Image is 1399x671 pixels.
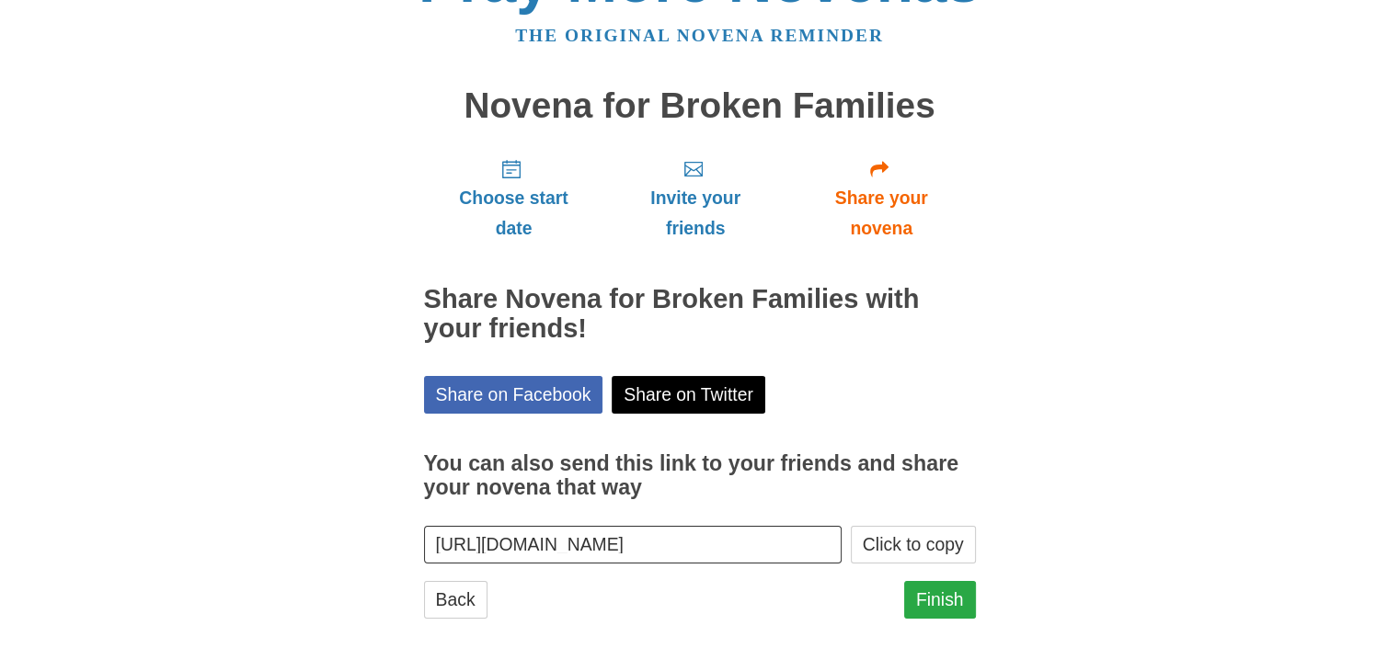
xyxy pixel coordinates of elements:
[424,143,604,253] a: Choose start date
[515,26,884,45] a: The original novena reminder
[612,376,765,414] a: Share on Twitter
[806,183,958,244] span: Share your novena
[424,376,603,414] a: Share on Facebook
[424,86,976,126] h1: Novena for Broken Families
[424,285,976,344] h2: Share Novena for Broken Families with your friends!
[622,183,768,244] span: Invite your friends
[851,526,976,563] button: Click to copy
[442,183,586,244] span: Choose start date
[904,581,976,619] a: Finish
[424,452,976,499] h3: You can also send this link to your friends and share your novena that way
[603,143,786,253] a: Invite your friends
[424,581,487,619] a: Back
[787,143,976,253] a: Share your novena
